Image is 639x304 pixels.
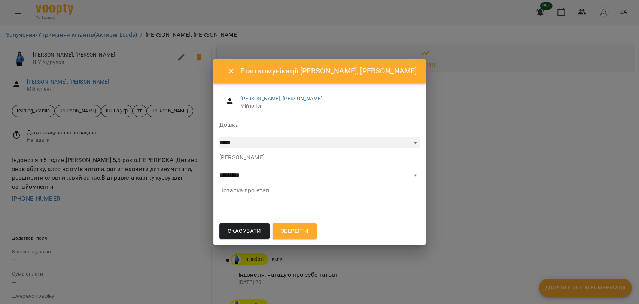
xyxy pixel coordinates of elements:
label: Нотатка про етап [219,187,420,193]
span: Зберегти [281,226,308,236]
button: Зберегти [273,223,317,239]
label: Дошка [219,122,420,128]
span: Мій клієнт [240,102,414,110]
label: [PERSON_NAME] [219,154,420,160]
button: Close [222,62,240,80]
a: [PERSON_NAME], [PERSON_NAME] [240,96,322,102]
span: Скасувати [228,226,261,236]
h6: Етап комунікації [PERSON_NAME], [PERSON_NAME] [240,65,417,77]
button: Скасувати [219,223,270,239]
